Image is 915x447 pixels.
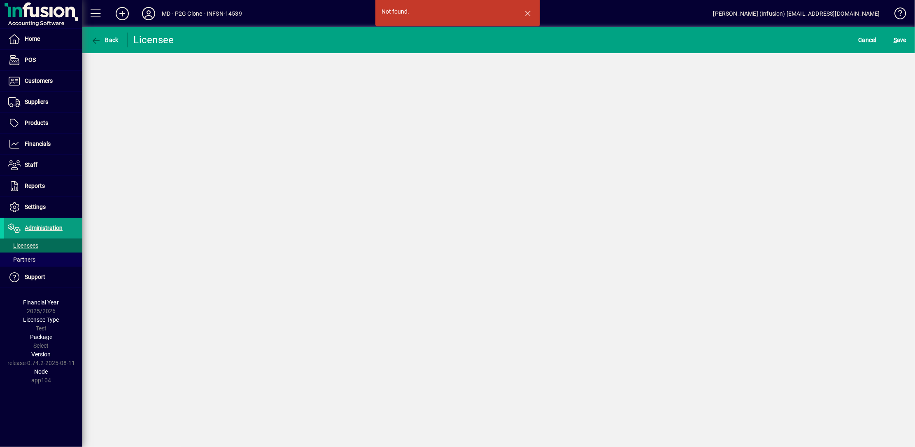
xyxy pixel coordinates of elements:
app-page-header-button: Back [82,33,128,47]
a: Reports [4,176,82,197]
button: Save [892,33,908,47]
span: Partners [8,256,35,263]
span: Package [30,334,52,340]
a: Customers [4,71,82,91]
span: Licensee Type [23,316,59,323]
span: Financial Year [23,299,59,306]
span: Suppliers [25,98,48,105]
span: Home [25,35,40,42]
button: Back [89,33,121,47]
a: Settings [4,197,82,218]
span: Staff [25,161,37,168]
span: Reports [25,183,45,189]
a: Home [4,29,82,49]
span: Back [91,37,119,43]
div: Licensee [134,33,174,47]
span: Licensees [8,242,38,249]
span: Version [32,351,51,358]
button: Cancel [857,33,879,47]
a: Financials [4,134,82,154]
button: Add [109,6,135,21]
span: Cancel [859,33,877,47]
span: POS [25,56,36,63]
div: [PERSON_NAME] (Infusion) [EMAIL_ADDRESS][DOMAIN_NAME] [713,7,880,20]
a: Suppliers [4,92,82,112]
button: Profile [135,6,162,21]
span: ave [894,33,906,47]
a: Staff [4,155,82,176]
a: Support [4,267,82,288]
a: Licensees [4,239,82,253]
a: Products [4,113,82,133]
span: Financials [25,140,51,147]
span: Administration [25,225,63,231]
span: Customers [25,77,53,84]
span: Products [25,119,48,126]
div: MD - P2G Clone - INFSN-14539 [162,7,242,20]
span: Support [25,274,45,280]
span: Node [35,368,48,375]
a: Knowledge Base [888,2,905,28]
span: S [894,37,897,43]
span: Settings [25,204,46,210]
a: POS [4,50,82,70]
a: Partners [4,253,82,267]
